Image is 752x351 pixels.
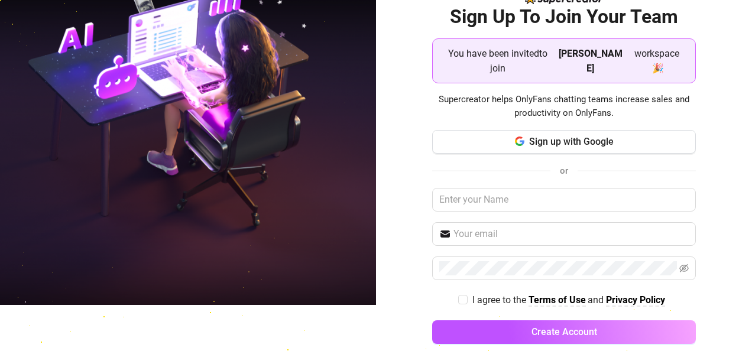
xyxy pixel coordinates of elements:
span: workspace 🎉 [627,46,686,76]
h2: Sign Up To Join Your Team [432,5,696,29]
strong: Terms of Use [529,294,586,305]
span: I agree to the [472,294,529,305]
input: Enter your Name [432,188,696,212]
input: Your email [453,227,689,241]
span: You have been invited to join [442,46,554,76]
strong: [PERSON_NAME] [559,48,623,74]
span: Sign up with Google [529,136,614,147]
strong: Privacy Policy [606,294,665,305]
a: Terms of Use [529,294,586,307]
a: Privacy Policy [606,294,665,307]
button: Sign up with Google [432,130,696,154]
span: Create Account [531,326,597,337]
span: Supercreator helps OnlyFans chatting teams increase sales and productivity on OnlyFans. [432,93,696,121]
button: Create Account [432,320,696,344]
span: and [588,294,606,305]
span: eye-invisible [679,264,689,273]
span: or [560,165,568,176]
